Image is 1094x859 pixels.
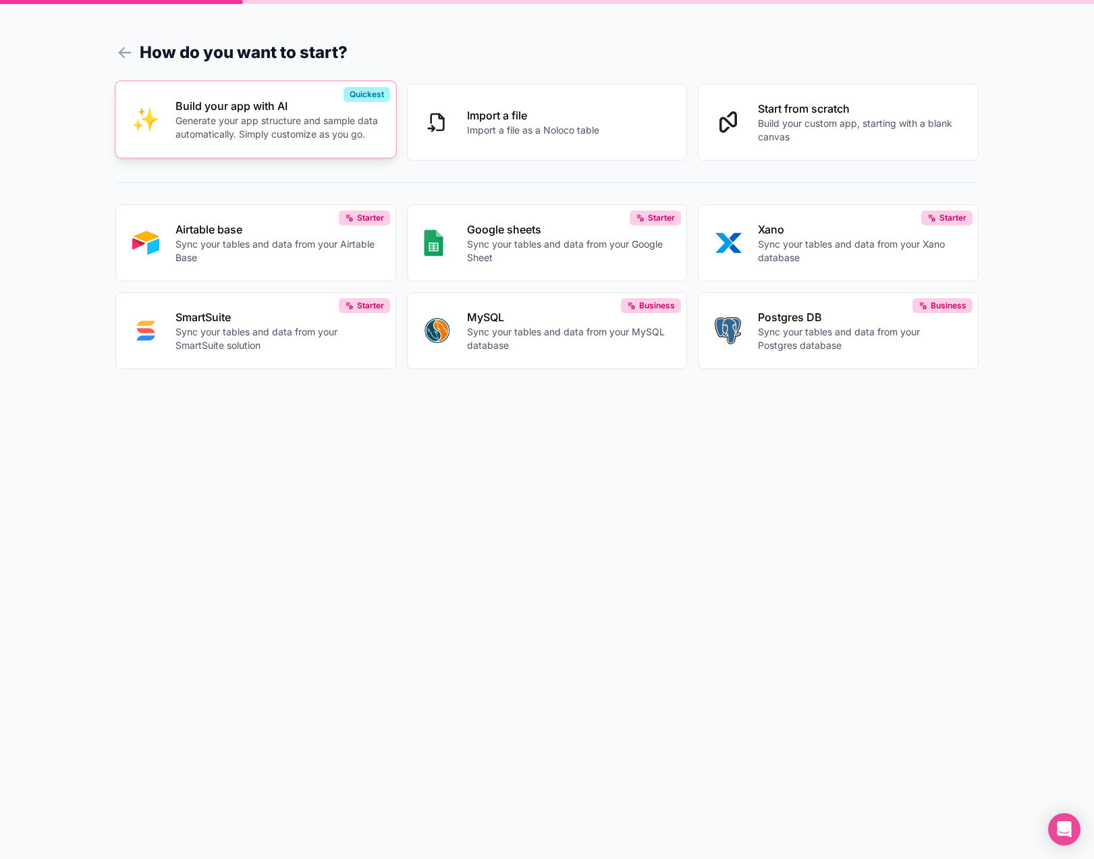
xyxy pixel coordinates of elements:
[758,238,962,265] p: Sync your tables and data from your Xano database
[357,213,384,223] span: Starter
[758,221,962,238] p: Xano
[115,81,396,158] button: INTERNAL_WITH_AIBuild your app with AIGenerate your app structure and sample data automatically. ...
[357,300,384,311] span: Starter
[1048,813,1081,846] div: Open Intercom Messenger
[698,292,979,369] button: POSTGRESPostgres DBSync your tables and data from your Postgres databaseBusiness
[175,114,379,141] p: Generate your app structure and sample data automatically. Simply customize as you go.
[715,317,741,344] img: POSTGRES
[344,87,390,102] div: Quickest
[467,123,599,137] p: Import a file as a Noloco table
[698,84,979,161] button: Start from scratchBuild your custom app, starting with a blank canvas
[698,204,979,281] button: XANOXanoSync your tables and data from your Xano databaseStarter
[424,229,443,256] img: GOOGLE_SHEETS
[467,325,671,352] p: Sync your tables and data from your MySQL database
[467,107,599,123] p: Import a file
[175,325,379,352] p: Sync your tables and data from your SmartSuite solution
[467,309,671,325] p: MySQL
[132,106,159,133] img: INTERNAL_WITH_AI
[758,309,962,325] p: Postgres DB
[115,40,979,65] h1: How do you want to start?
[175,309,379,325] p: SmartSuite
[175,238,379,265] p: Sync your tables and data from your Airtable Base
[939,213,966,223] span: Starter
[648,213,675,223] span: Starter
[407,204,688,281] button: GOOGLE_SHEETSGoogle sheetsSync your tables and data from your Google SheetStarter
[758,101,962,117] p: Start from scratch
[758,325,962,352] p: Sync your tables and data from your Postgres database
[467,221,671,238] p: Google sheets
[758,117,962,144] p: Build your custom app, starting with a blank canvas
[115,292,396,369] button: SMART_SUITESmartSuiteSync your tables and data from your SmartSuite solutionStarter
[931,300,966,311] span: Business
[115,204,396,281] button: AIRTABLEAirtable baseSync your tables and data from your Airtable BaseStarter
[175,98,379,114] p: Build your app with AI
[424,317,451,344] img: MYSQL
[132,229,159,256] img: AIRTABLE
[175,221,379,238] p: Airtable base
[715,229,742,256] img: XANO
[639,300,675,311] span: Business
[467,238,671,265] p: Sync your tables and data from your Google Sheet
[407,292,688,369] button: MYSQLMySQLSync your tables and data from your MySQL databaseBusiness
[407,84,688,161] button: Import a fileImport a file as a Noloco table
[132,317,159,344] img: SMART_SUITE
